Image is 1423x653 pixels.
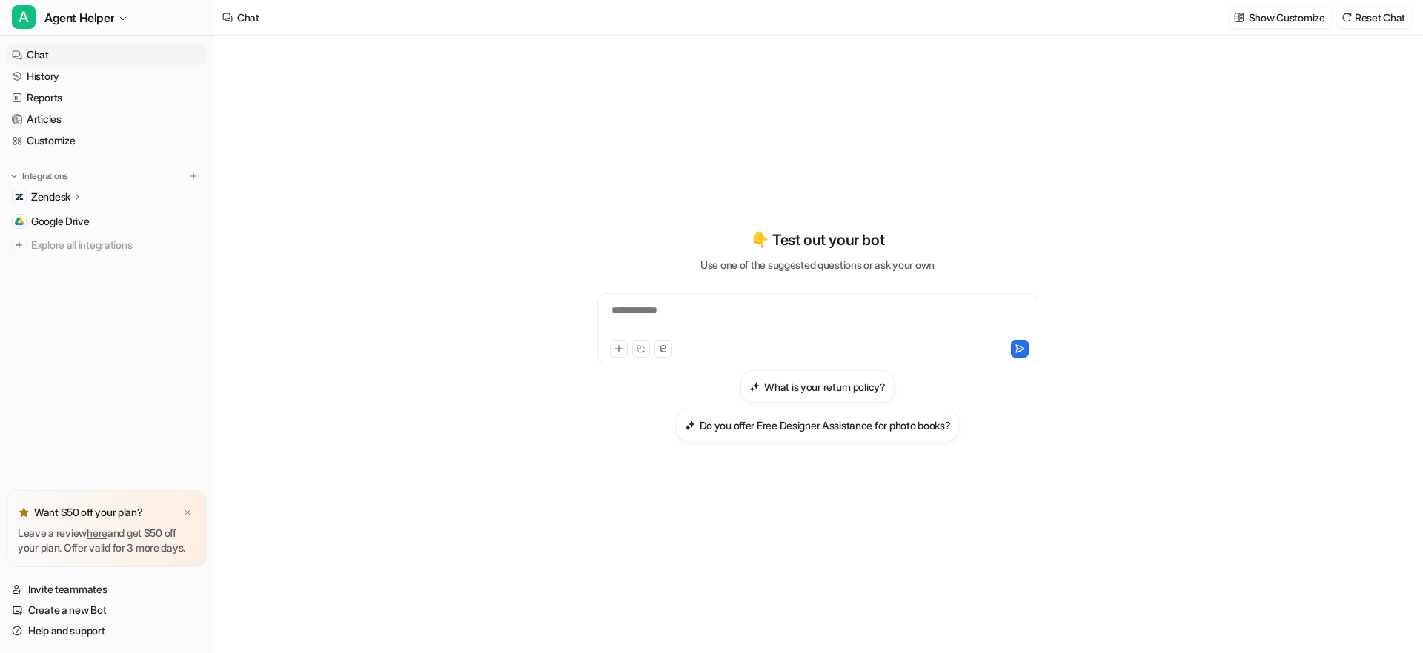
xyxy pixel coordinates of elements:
[700,257,935,272] p: Use one of the suggested questions or ask your own
[676,409,960,441] button: Do you offer Free Designer Assistance for photo books?Do you offer Free Designer Assistance for p...
[31,214,90,229] span: Google Drive
[87,526,107,539] a: here
[740,370,894,403] button: What is your return policy?What is your return policy?
[6,87,207,108] a: Reports
[6,130,207,151] a: Customize
[6,169,73,184] button: Integrations
[6,620,207,641] a: Help and support
[700,418,951,433] h3: Do you offer Free Designer Assistance for photo books?
[751,229,884,251] p: 👇 Test out your bot
[749,381,760,392] img: What is your return policy?
[31,233,201,257] span: Explore all integrations
[18,526,195,555] p: Leave a review and get $50 off your plan. Offer valid for 3 more days.
[6,109,207,130] a: Articles
[6,600,207,620] a: Create a new Bot
[44,7,114,28] span: Agent Helper
[183,508,192,518] img: x
[22,170,68,182] p: Integrations
[9,171,19,181] img: expand menu
[237,10,259,25] div: Chat
[6,235,207,255] a: Explore all integrations
[31,190,70,204] p: Zendesk
[1341,12,1352,23] img: reset
[1234,12,1244,23] img: customize
[188,171,199,181] img: menu_add.svg
[6,44,207,65] a: Chat
[1337,7,1411,28] button: Reset Chat
[6,579,207,600] a: Invite teammates
[15,217,24,226] img: Google Drive
[6,211,207,232] a: Google DriveGoogle Drive
[15,192,24,201] img: Zendesk
[685,420,695,431] img: Do you offer Free Designer Assistance for photo books?
[34,505,143,520] p: Want $50 off your plan?
[1230,7,1331,28] button: Show Customize
[18,506,30,518] img: star
[6,66,207,87] a: History
[1249,10,1325,25] p: Show Customize
[12,238,27,252] img: explore all integrations
[12,5,36,29] span: A
[764,379,885,395] h3: What is your return policy?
